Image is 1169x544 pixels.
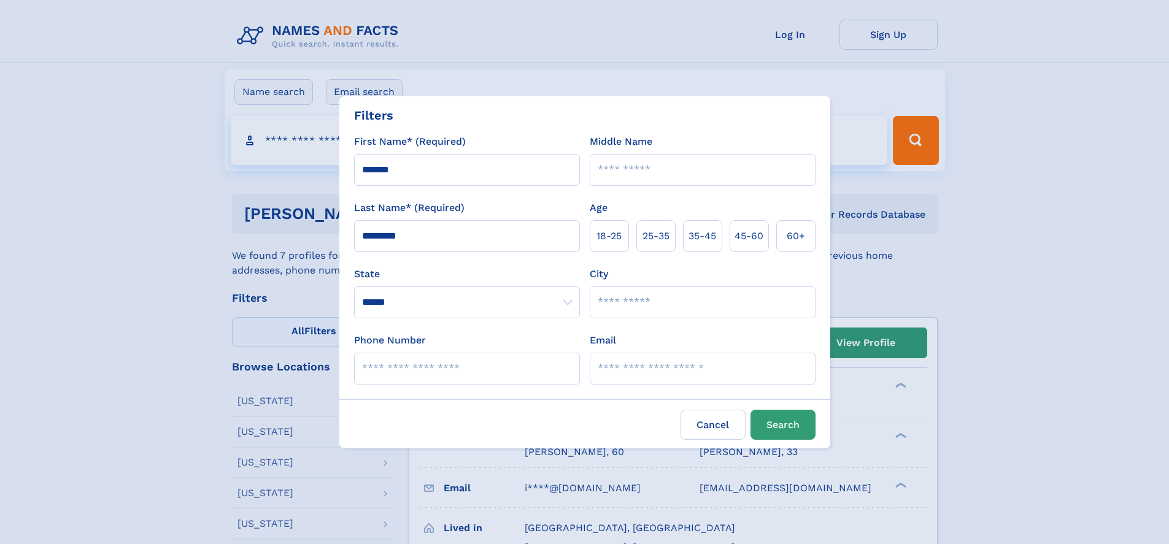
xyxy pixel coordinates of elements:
[354,201,465,215] label: Last Name* (Required)
[590,134,652,149] label: Middle Name
[354,106,393,125] div: Filters
[354,134,466,149] label: First Name* (Required)
[750,410,816,440] button: Search
[596,229,622,243] span: 18‑25
[735,229,763,243] span: 45‑60
[354,333,426,348] label: Phone Number
[681,410,746,440] label: Cancel
[354,267,580,282] label: State
[689,229,716,243] span: 35‑45
[590,267,608,282] label: City
[642,229,669,243] span: 25‑35
[590,333,616,348] label: Email
[787,229,805,243] span: 60+
[590,201,608,215] label: Age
